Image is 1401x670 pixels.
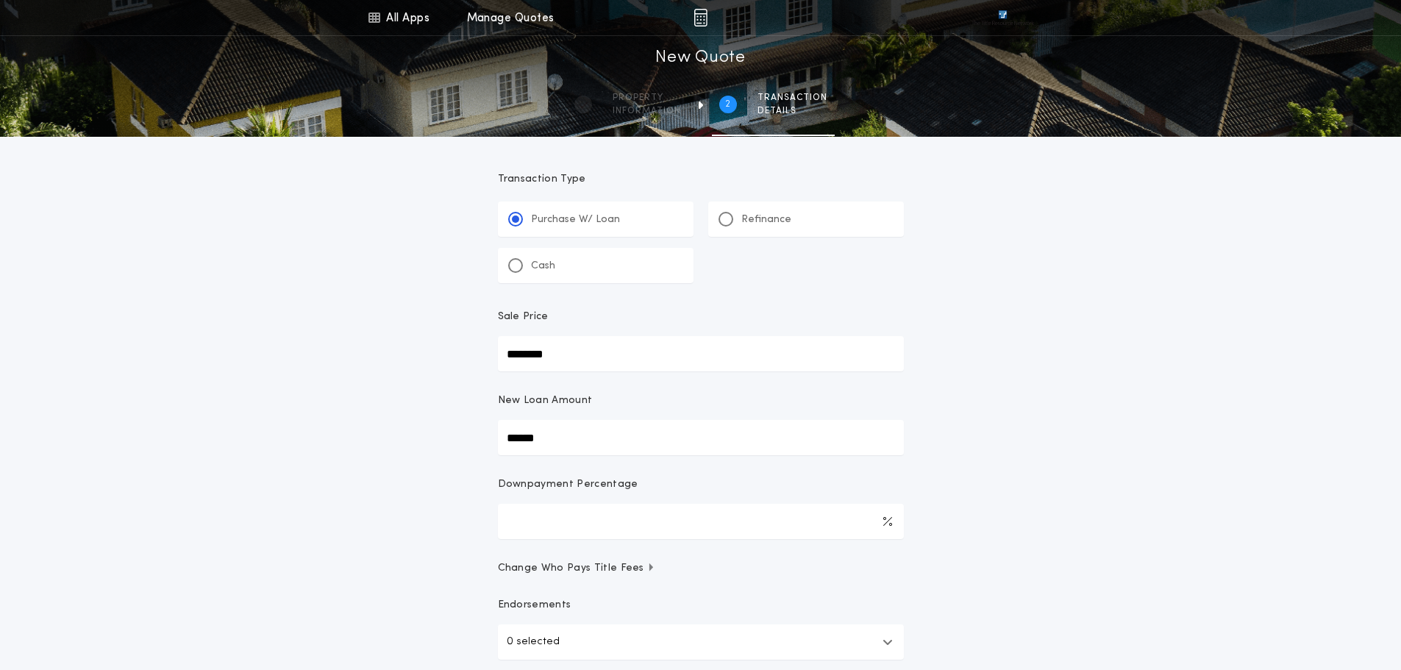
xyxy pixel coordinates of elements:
p: Endorsements [498,598,904,613]
input: Sale Price [498,336,904,371]
h1: New Quote [655,46,745,70]
p: Cash [531,259,555,274]
span: Property [613,92,681,104]
p: Refinance [741,213,791,227]
button: Change Who Pays Title Fees [498,561,904,576]
span: Transaction [757,92,827,104]
p: Transaction Type [498,172,904,187]
span: Change Who Pays Title Fees [498,561,656,576]
img: img [694,9,707,26]
input: New Loan Amount [498,420,904,455]
p: New Loan Amount [498,393,593,408]
h2: 2 [725,99,730,110]
span: details [757,105,827,117]
p: Purchase W/ Loan [531,213,620,227]
img: vs-icon [972,10,1033,25]
input: Downpayment Percentage [498,504,904,539]
p: Sale Price [498,310,549,324]
p: 0 selected [507,633,560,651]
p: Downpayment Percentage [498,477,638,492]
span: information [613,105,681,117]
button: 0 selected [498,624,904,660]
